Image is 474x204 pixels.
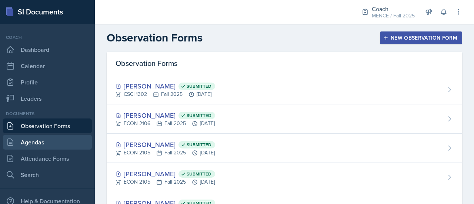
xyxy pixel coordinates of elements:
a: [PERSON_NAME] Submitted ECON 2106Fall 2025[DATE] [107,104,462,134]
div: [PERSON_NAME] [116,81,215,91]
div: Coach [3,34,92,41]
span: Submitted [187,171,211,177]
span: Submitted [187,113,211,118]
span: Submitted [187,142,211,148]
div: CSCI 1302 Fall 2025 [DATE] [116,90,215,98]
a: [PERSON_NAME] Submitted ECON 2105Fall 2025[DATE] [107,163,462,192]
div: ECON 2106 Fall 2025 [DATE] [116,120,215,127]
div: Documents [3,110,92,117]
div: ECON 2105 Fall 2025 [DATE] [116,149,215,157]
a: Agendas [3,135,92,150]
div: New Observation Form [385,35,457,41]
a: Attendance Forms [3,151,92,166]
div: Observation Forms [107,52,462,75]
a: Leaders [3,91,92,106]
a: [PERSON_NAME] Submitted ECON 2105Fall 2025[DATE] [107,134,462,163]
a: Profile [3,75,92,90]
div: MENCE / Fall 2025 [372,12,415,20]
a: [PERSON_NAME] Submitted CSCI 1302Fall 2025[DATE] [107,75,462,104]
div: Coach [372,4,415,13]
a: Dashboard [3,42,92,57]
button: New Observation Form [380,31,462,44]
a: Calendar [3,58,92,73]
div: ECON 2105 Fall 2025 [DATE] [116,178,215,186]
a: Observation Forms [3,118,92,133]
div: [PERSON_NAME] [116,169,215,179]
a: Search [3,167,92,182]
span: Submitted [187,83,211,89]
div: [PERSON_NAME] [116,110,215,120]
h2: Observation Forms [107,31,203,44]
div: [PERSON_NAME] [116,140,215,150]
